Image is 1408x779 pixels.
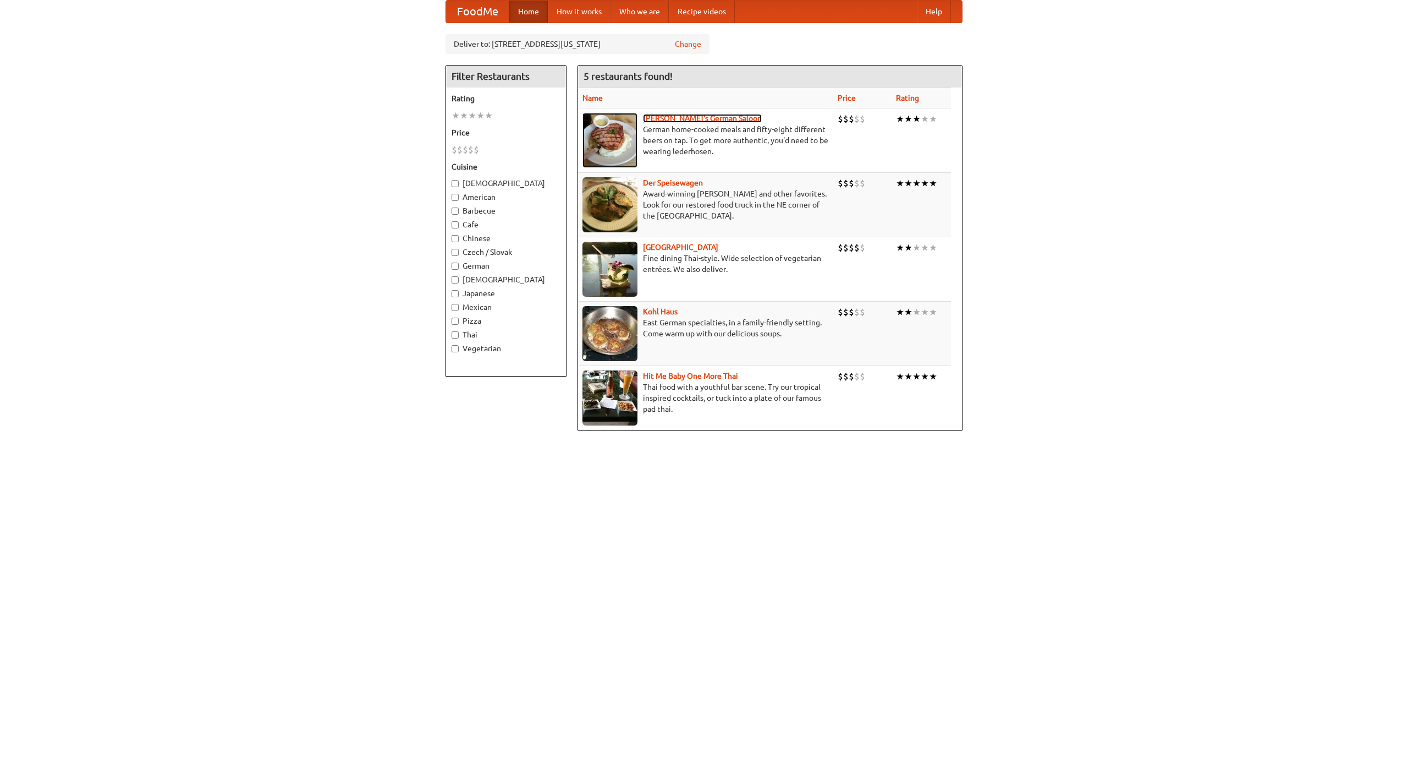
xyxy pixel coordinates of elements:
li: $ [843,113,849,125]
input: Japanese [452,290,459,297]
a: Recipe videos [669,1,735,23]
li: $ [860,113,865,125]
input: American [452,194,459,201]
li: ★ [896,306,904,318]
img: kohlhaus.jpg [582,306,637,361]
a: Der Speisewagen [643,178,703,187]
li: $ [854,113,860,125]
a: Help [917,1,951,23]
input: Czech / Slovak [452,249,459,256]
li: $ [838,371,843,383]
p: German home-cooked meals and fifty-eight different beers on tap. To get more authentic, you'd nee... [582,124,829,157]
a: Kohl Haus [643,307,678,316]
a: Home [509,1,548,23]
label: Chinese [452,233,560,244]
li: $ [849,177,854,189]
li: ★ [452,110,460,122]
li: $ [838,113,843,125]
label: Cafe [452,219,560,230]
label: Pizza [452,315,560,326]
a: Who we are [610,1,669,23]
li: ★ [929,177,937,189]
input: Thai [452,331,459,339]
li: $ [854,306,860,318]
input: [DEMOGRAPHIC_DATA] [452,276,459,284]
li: $ [854,177,860,189]
label: Vegetarian [452,343,560,354]
a: Name [582,94,603,102]
li: ★ [904,113,912,125]
li: ★ [921,242,929,254]
li: $ [854,371,860,383]
li: ★ [476,110,485,122]
a: [PERSON_NAME]'s German Saloon [643,114,762,123]
li: $ [843,177,849,189]
label: Japanese [452,288,560,299]
li: ★ [921,177,929,189]
li: ★ [904,306,912,318]
li: ★ [929,113,937,125]
a: Rating [896,94,919,102]
li: $ [849,306,854,318]
label: Barbecue [452,205,560,216]
a: Change [675,39,701,50]
a: [GEOGRAPHIC_DATA] [643,243,718,252]
h5: Price [452,127,560,138]
h4: Filter Restaurants [446,66,566,88]
label: Mexican [452,302,560,313]
li: $ [854,242,860,254]
label: Thai [452,329,560,340]
li: $ [838,177,843,189]
li: $ [860,242,865,254]
label: German [452,260,560,271]
li: $ [860,371,865,383]
li: ★ [896,242,904,254]
input: [DEMOGRAPHIC_DATA] [452,180,459,187]
li: ★ [921,306,929,318]
li: ★ [485,110,493,122]
p: Award-winning [PERSON_NAME] and other favorites. Look for our restored food truck in the NE corne... [582,188,829,221]
li: $ [463,144,468,156]
li: ★ [896,371,904,383]
a: FoodMe [446,1,509,23]
li: ★ [921,113,929,125]
a: How it works [548,1,610,23]
li: ★ [896,177,904,189]
input: Chinese [452,235,459,242]
input: Mexican [452,304,459,311]
li: ★ [468,110,476,122]
img: esthers.jpg [582,113,637,168]
li: $ [468,144,474,156]
li: $ [849,371,854,383]
div: Deliver to: [STREET_ADDRESS][US_STATE] [446,34,710,54]
li: ★ [912,242,921,254]
a: Price [838,94,856,102]
li: $ [860,177,865,189]
h5: Cuisine [452,161,560,172]
label: American [452,192,560,203]
img: babythai.jpg [582,371,637,426]
li: $ [843,306,849,318]
li: $ [849,242,854,254]
a: Hit Me Baby One More Thai [643,372,738,380]
input: Cafe [452,221,459,228]
li: $ [457,144,463,156]
li: $ [849,113,854,125]
li: $ [838,242,843,254]
label: Czech / Slovak [452,247,560,258]
li: ★ [896,113,904,125]
li: $ [474,144,479,156]
img: speisewagen.jpg [582,177,637,232]
li: ★ [904,371,912,383]
h5: Rating [452,93,560,104]
li: $ [452,144,457,156]
input: Pizza [452,318,459,325]
p: East German specialties, in a family-friendly setting. Come warm up with our delicious soups. [582,317,829,339]
p: Thai food with a youthful bar scene. Try our tropical inspired cocktails, or tuck into a plate of... [582,382,829,415]
li: ★ [912,177,921,189]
